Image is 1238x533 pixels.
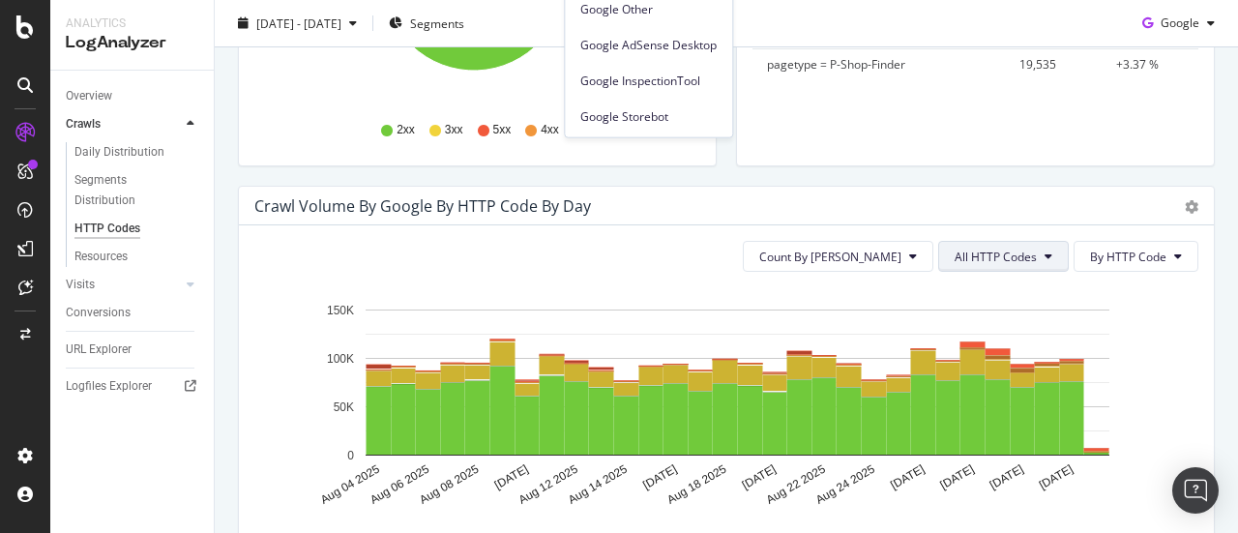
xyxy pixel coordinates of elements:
text: Aug 24 2025 [813,462,877,507]
text: [DATE] [987,462,1026,492]
span: +3.37 % [1116,56,1159,73]
div: gear [1185,200,1198,214]
text: [DATE] [888,462,927,492]
text: 50K [334,400,354,414]
span: pagetype = P-Shop-Finder [767,56,905,73]
button: [DATE] - [DATE] [230,8,365,39]
button: Segments [381,8,472,39]
text: Aug 04 2025 [318,462,382,507]
div: Visits [66,275,95,295]
a: Logfiles Explorer [66,376,200,397]
text: [DATE] [740,462,779,492]
a: Daily Distribution [74,142,200,163]
button: By HTTP Code [1074,241,1198,272]
div: URL Explorer [66,340,132,360]
a: Visits [66,275,181,295]
text: 0 [347,449,354,462]
div: Analytics [66,15,198,32]
svg: A chart. [254,287,1184,512]
text: Aug 14 2025 [566,462,630,507]
text: [DATE] [938,462,977,492]
a: URL Explorer [66,340,200,360]
span: Segments [410,15,464,31]
div: LogAnalyzer [66,32,198,54]
button: All HTTP Codes [938,241,1069,272]
span: 2xx [397,122,415,138]
span: 19,535 [1019,56,1056,73]
span: Count By Day [759,249,901,265]
a: Overview [66,86,200,106]
div: Crawls [66,114,101,134]
div: Crawl Volume by google by HTTP Code by Day [254,196,591,216]
text: [DATE] [492,462,531,492]
text: [DATE] [640,462,679,492]
div: Resources [74,247,128,267]
div: Logfiles Explorer [66,376,152,397]
text: 150K [327,304,354,317]
a: Resources [74,247,200,267]
a: Segments Distribution [74,170,200,211]
div: Daily Distribution [74,142,164,163]
button: Count By [PERSON_NAME] [743,241,933,272]
span: Google AdSense Desktop [580,36,717,53]
a: Conversions [66,303,200,323]
span: All HTTP Codes [955,249,1037,265]
text: Aug 22 2025 [764,462,828,507]
text: Aug 08 2025 [417,462,481,507]
span: 3xx [445,122,463,138]
button: Google [1135,8,1223,39]
a: Crawls [66,114,181,134]
span: 5xx [493,122,512,138]
span: Google [1161,15,1199,31]
text: Aug 12 2025 [516,462,580,507]
div: Open Intercom Messenger [1172,467,1219,514]
div: Conversions [66,303,131,323]
span: Google InspectionTool [580,72,717,89]
text: 100K [327,352,354,366]
span: [DATE] - [DATE] [256,15,341,31]
span: 4xx [541,122,559,138]
span: By HTTP Code [1090,249,1166,265]
div: HTTP Codes [74,219,140,239]
text: Aug 06 2025 [368,462,431,507]
text: [DATE] [1037,462,1076,492]
div: Segments Distribution [74,170,182,211]
text: Aug 18 2025 [664,462,728,507]
span: Google Storebot [580,107,717,125]
div: Overview [66,86,112,106]
a: HTTP Codes [74,219,200,239]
